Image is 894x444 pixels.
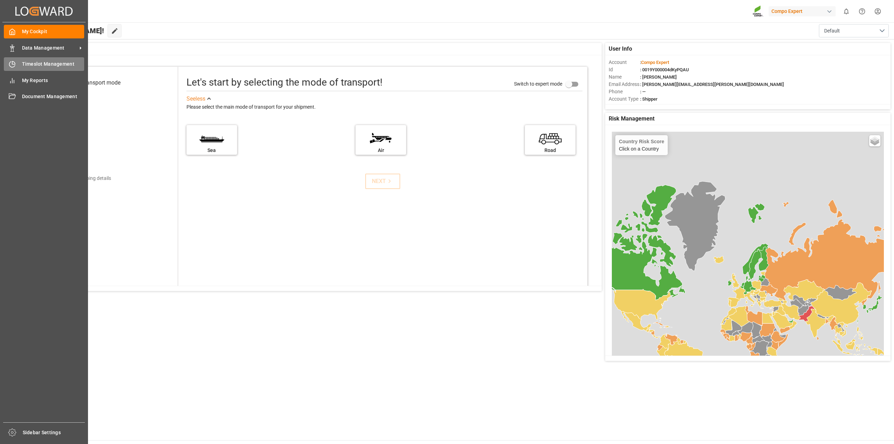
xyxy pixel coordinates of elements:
span: Name [609,73,640,81]
div: Air [359,147,403,154]
div: Compo Expert [769,6,836,16]
button: Compo Expert [769,5,838,18]
span: My Cockpit [22,28,85,35]
span: Account Type [609,95,640,103]
span: Compo Expert [641,60,669,65]
span: : Shipper [640,96,658,102]
button: Help Center [854,3,870,19]
span: Account [609,59,640,66]
a: Layers [869,135,880,146]
a: My Cockpit [4,25,84,38]
span: Timeslot Management [22,60,85,68]
span: Risk Management [609,115,654,123]
span: Switch to expert mode [514,81,562,87]
span: My Reports [22,77,85,84]
span: : [PERSON_NAME][EMAIL_ADDRESS][PERSON_NAME][DOMAIN_NAME] [640,82,784,87]
span: Document Management [22,93,85,100]
button: NEXT [365,174,400,189]
div: Add shipping details [67,175,111,182]
span: Data Management [22,44,77,52]
span: Id [609,66,640,73]
a: Document Management [4,90,84,103]
button: show 0 new notifications [838,3,854,19]
div: Road [528,147,572,154]
span: Phone [609,88,640,95]
h4: Country Risk Score [619,139,664,144]
div: See less [186,95,205,103]
a: My Reports [4,73,84,87]
img: Screenshot%202023-09-29%20at%2010.02.21.png_1712312052.png [753,5,764,17]
span: Sidebar Settings [23,429,85,436]
span: User Info [609,45,632,53]
div: Let's start by selecting the mode of transport! [186,75,382,90]
button: open menu [819,24,889,37]
a: Timeslot Management [4,57,84,71]
div: Sea [190,147,234,154]
span: : [PERSON_NAME] [640,74,677,80]
span: Default [824,27,840,35]
div: Click on a Country [619,139,664,152]
div: NEXT [372,177,393,185]
span: : 0019Y000004dKyPQAU [640,67,689,72]
div: Select transport mode [66,79,120,87]
span: Email Address [609,81,640,88]
span: : [640,60,669,65]
div: Please select the main mode of transport for your shipment. [186,103,582,111]
span: : — [640,89,646,94]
